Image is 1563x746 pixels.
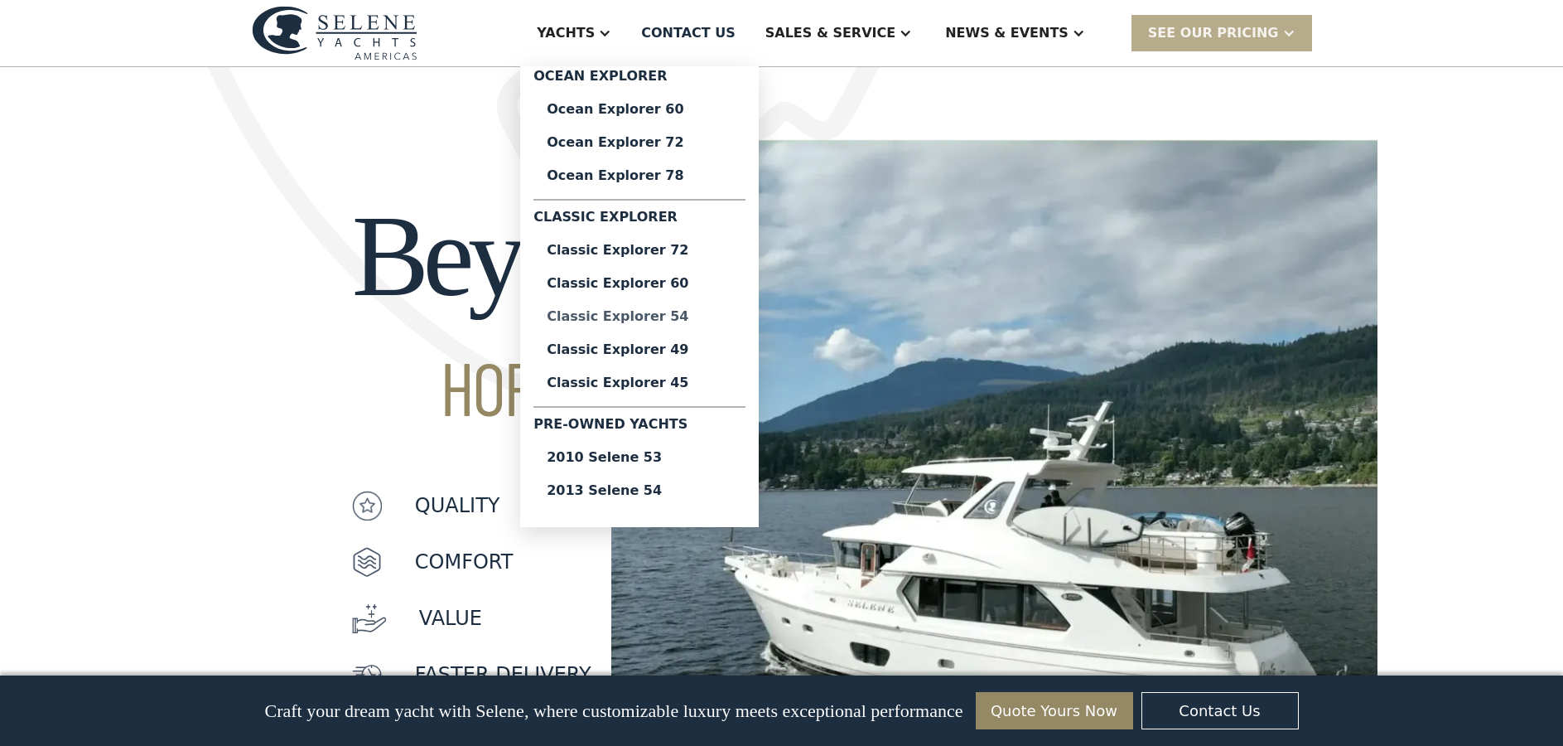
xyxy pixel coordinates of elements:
div: Classic Explorer 72 [547,244,732,257]
nav: Yachts [520,66,759,527]
a: Ocean Explorer 60 [533,93,745,126]
a: Quote Yours Now [976,692,1133,729]
img: icon [352,491,382,521]
div: Ocean Explorer 78 [547,169,732,182]
a: Ocean Explorer 78 [533,159,745,192]
div: SEE Our Pricing [1148,23,1279,43]
p: faster delivery [415,660,591,690]
img: icon [352,547,382,577]
div: Contact US [641,23,736,43]
div: Ocean Explorer 60 [547,103,732,116]
a: 2013 Selene 54 [533,474,745,507]
div: SEE Our Pricing [1131,15,1312,51]
img: icon [352,603,386,633]
div: Ocean Explorer 72 [547,136,732,149]
a: 2010 Selene 53 [533,441,745,474]
div: 2010 Selene 53 [547,451,732,464]
div: Yachts [537,23,595,43]
p: quality [415,491,500,521]
div: Classic Explorer 54 [547,310,732,323]
img: logo [252,6,417,60]
div: News & EVENTS [945,23,1069,43]
a: Ocean Explorer 72 [533,126,745,159]
span: HORIZON [352,350,674,424]
a: Classic Explorer 45 [533,366,745,400]
div: Classic Explorer 60 [547,277,732,290]
a: Classic Explorer 54 [533,300,745,333]
div: Sales & Service [765,23,895,43]
a: Classic Explorer 72 [533,234,745,267]
div: Classic Explorer 49 [547,343,732,356]
div: Pre-Owned Yachts [533,414,745,441]
h2: Beyond [352,192,674,424]
span: THE [352,320,674,350]
p: Comfort [415,547,514,577]
a: Classic Explorer 49 [533,333,745,366]
img: icon [352,660,382,690]
p: value [419,603,482,633]
a: Classic Explorer 60 [533,267,745,300]
div: Classic Explorer [533,207,745,234]
div: 2013 Selene 54 [547,484,732,497]
div: Classic Explorer 45 [547,376,732,390]
div: Ocean Explorer [533,66,745,93]
p: Craft your dream yacht with Selene, where customizable luxury meets exceptional performance [264,700,962,722]
a: Contact Us [1141,692,1299,729]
